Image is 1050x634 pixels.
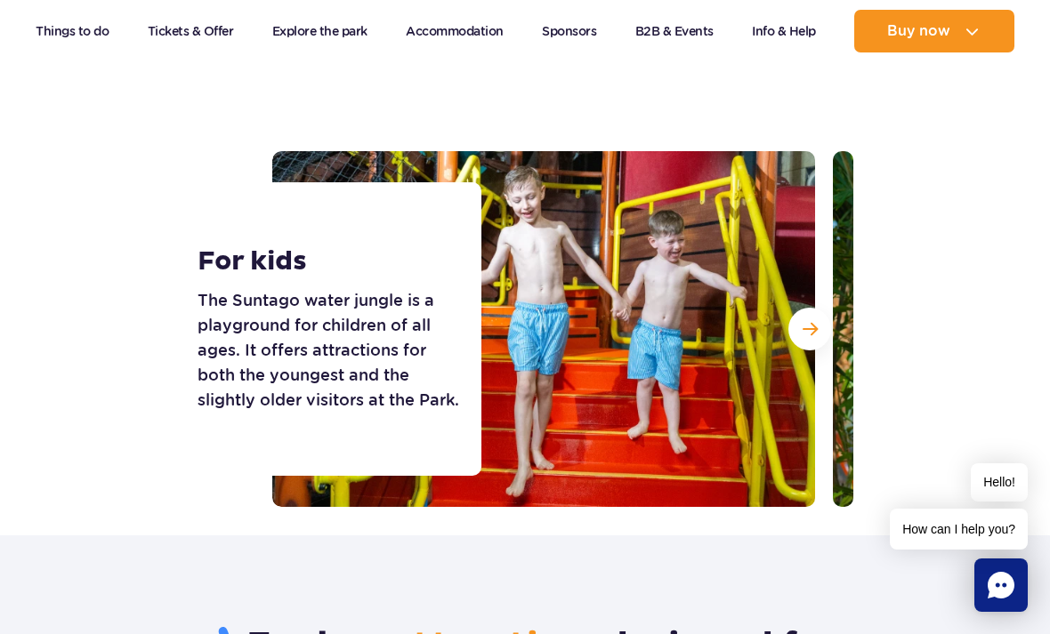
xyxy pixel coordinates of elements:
[272,151,815,507] img: Two smiling boys walking down colorful slide stairs at Suntago
[752,10,816,52] a: Info & Help
[974,558,1028,612] div: Chat
[406,10,504,52] a: Accommodation
[890,509,1028,550] span: How can I help you?
[971,463,1028,502] span: Hello!
[542,10,596,52] a: Sponsors
[887,23,950,39] span: Buy now
[198,245,467,277] h1: For kids
[198,288,467,413] p: The Suntago water jungle is a playground for children of all ages. It offers attractions for both...
[788,308,831,350] button: Next slide
[148,10,234,52] a: Tickets & Offer
[272,10,367,52] a: Explore the park
[635,10,714,52] a: B2B & Events
[854,10,1014,52] button: Buy now
[36,10,109,52] a: Things to do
